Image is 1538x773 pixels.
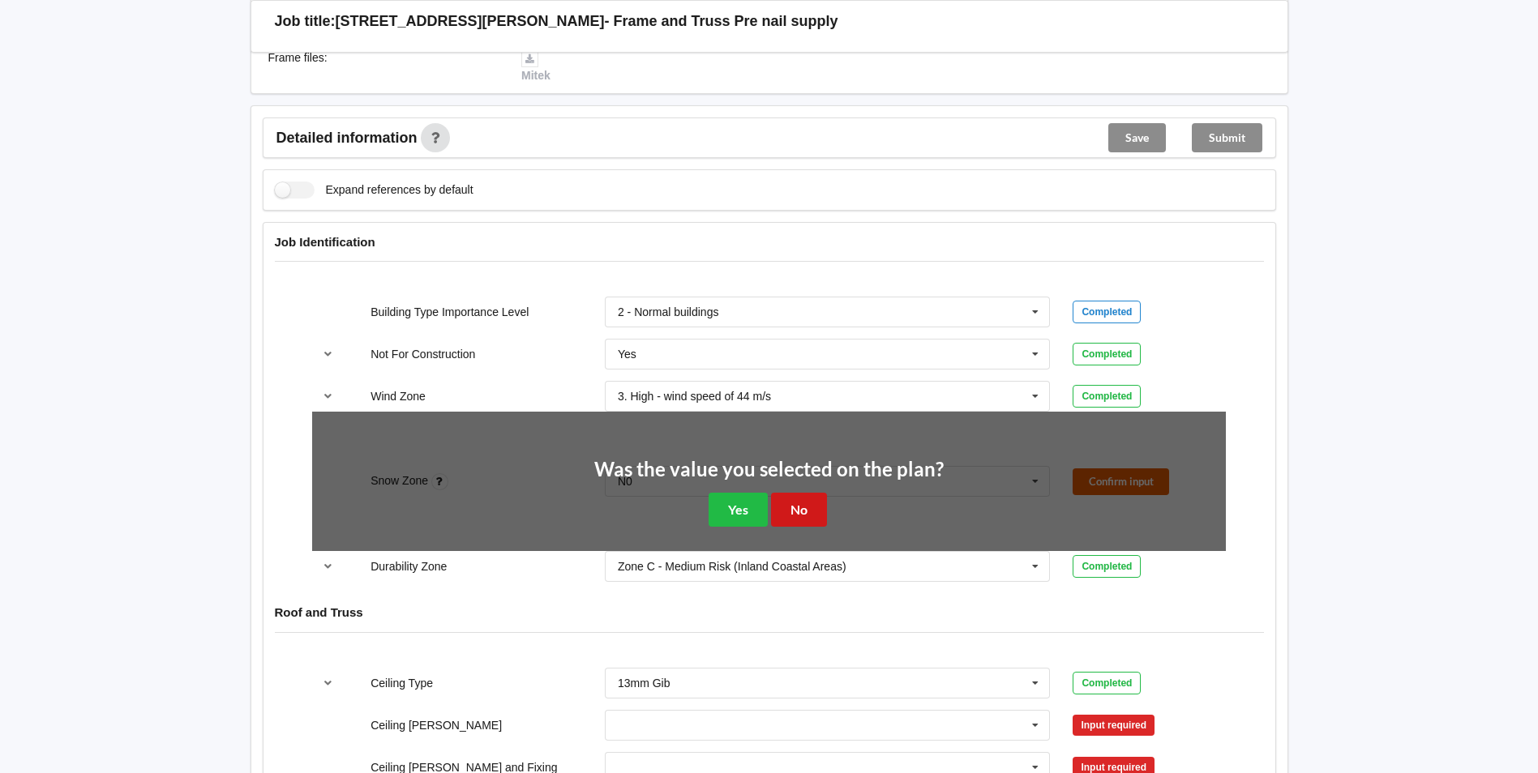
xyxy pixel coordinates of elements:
button: reference-toggle [312,382,344,411]
button: No [771,493,827,526]
button: reference-toggle [312,668,344,698]
div: Completed [1073,672,1141,694]
a: Mitek [521,51,551,82]
div: Yes [618,348,636,360]
div: Zone C - Medium Risk (Inland Coastal Areas) [618,561,846,572]
label: Wind Zone [371,390,426,403]
span: Detailed information [276,130,418,145]
label: Durability Zone [371,560,447,573]
div: Completed [1073,301,1141,323]
label: Ceiling Type [371,677,433,690]
div: Input required [1073,715,1155,736]
div: 13mm Gib [618,677,670,689]
button: Yes [709,493,768,526]
label: Not For Construction [371,348,475,361]
label: Ceiling [PERSON_NAME] [371,719,502,732]
label: Building Type Importance Level [371,305,529,318]
div: Completed [1073,343,1141,365]
label: Expand references by default [275,182,473,199]
button: reference-toggle [312,340,344,369]
h3: [STREET_ADDRESS][PERSON_NAME]- Frame and Truss Pre nail supply [336,12,838,31]
div: Frame files : [257,49,511,83]
button: reference-toggle [312,552,344,581]
div: Completed [1073,555,1141,578]
div: Completed [1073,385,1141,408]
h4: Roof and Truss [275,604,1264,620]
h2: Was the value you selected on the plan? [594,457,944,482]
div: 3. High - wind speed of 44 m/s [618,391,771,402]
h3: Job title: [275,12,336,31]
div: 2 - Normal buildings [618,306,719,318]
h4: Job Identification [275,234,1264,250]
